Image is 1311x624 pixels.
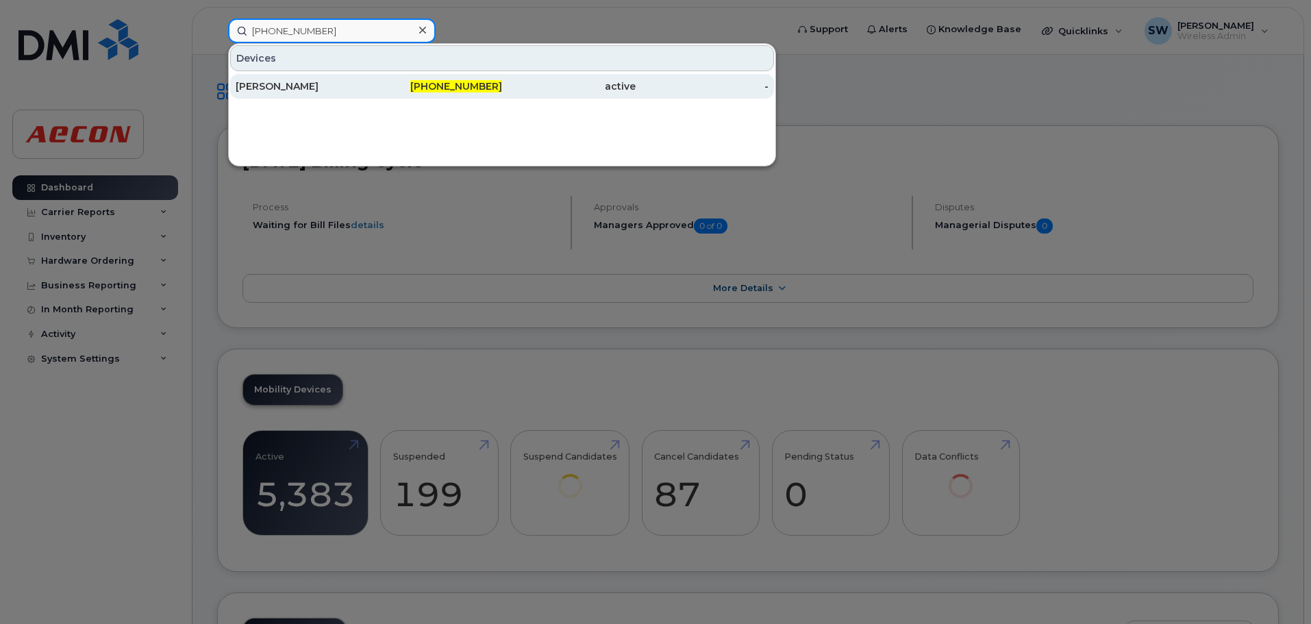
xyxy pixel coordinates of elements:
[230,74,774,99] a: [PERSON_NAME][PHONE_NUMBER]active-
[410,80,502,92] span: [PHONE_NUMBER]
[230,45,774,71] div: Devices
[502,79,636,93] div: active
[636,79,769,93] div: -
[236,79,369,93] div: [PERSON_NAME]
